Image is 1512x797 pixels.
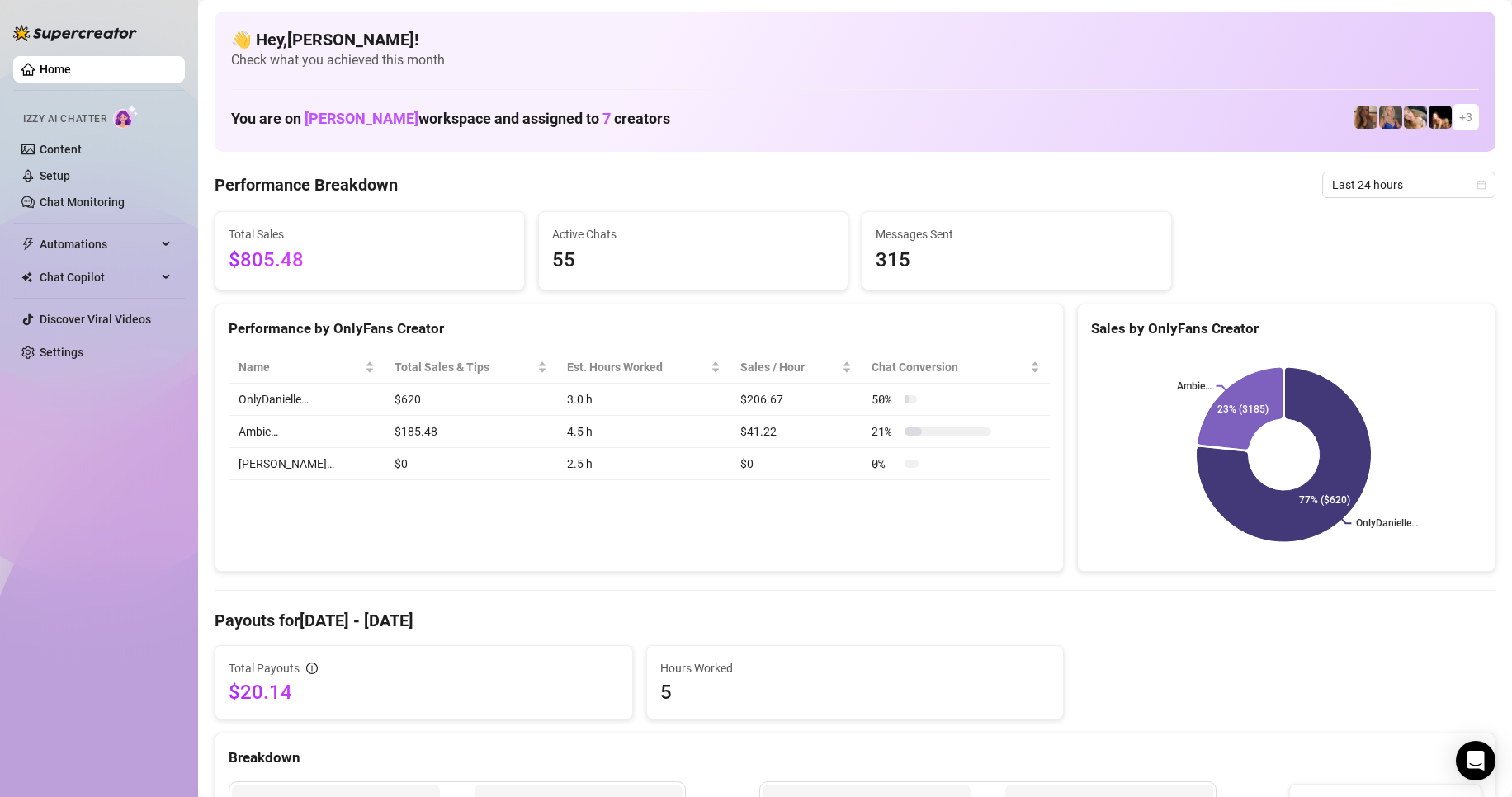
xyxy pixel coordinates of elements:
[21,271,32,283] img: Chat Copilot
[1459,108,1472,126] span: + 3
[40,63,71,76] a: Home
[215,609,1495,632] h4: Payouts for [DATE] - [DATE]
[872,390,898,408] span: 50 %
[1379,106,1402,129] img: Ambie
[557,448,730,480] td: 2.5 h
[231,51,1479,69] span: Check what you achieved this month
[231,110,670,128] h1: You are on workspace and assigned to creators
[395,358,534,376] span: Total Sales & Tips
[660,659,1051,677] span: Hours Worked
[730,416,862,448] td: $41.22
[229,659,300,677] span: Total Payouts
[40,196,125,209] a: Chat Monitoring
[229,416,385,448] td: Ambie…
[40,231,157,257] span: Automations
[740,358,839,376] span: Sales / Hour
[602,110,611,127] span: 7
[567,358,707,376] div: Est. Hours Worked
[876,245,1158,276] span: 315
[557,384,730,416] td: 3.0 h
[40,346,83,359] a: Settings
[40,169,70,182] a: Setup
[113,105,139,129] img: AI Chatter
[1091,318,1481,340] div: Sales by OnlyFans Creator
[1332,172,1486,197] span: Last 24 hours
[552,245,834,276] span: 55
[385,448,557,480] td: $0
[13,25,137,41] img: logo-BBDzfeDw.svg
[229,747,1481,769] div: Breakdown
[40,313,151,326] a: Discover Viral Videos
[1357,517,1419,529] text: OnlyDanielle…
[730,448,862,480] td: $0
[40,264,157,290] span: Chat Copilot
[876,225,1158,243] span: Messages Sent
[239,358,361,376] span: Name
[21,238,35,251] span: thunderbolt
[557,416,730,448] td: 4.5 h
[305,110,418,127] span: [PERSON_NAME]
[1429,106,1452,129] img: Brittany️‍
[229,679,619,705] span: $20.14
[872,358,1027,376] span: Chat Conversion
[730,351,862,384] th: Sales / Hour
[215,173,398,196] h4: Performance Breakdown
[730,384,862,416] td: $206.67
[40,143,82,156] a: Content
[229,318,1050,340] div: Performance by OnlyFans Creator
[862,351,1050,384] th: Chat Conversion
[229,351,385,384] th: Name
[385,384,557,416] td: $620
[229,225,511,243] span: Total Sales
[660,679,1051,705] span: 5
[23,111,106,127] span: Izzy AI Chatter
[1177,380,1212,392] text: Ambie…
[306,663,318,674] span: info-circle
[872,455,898,473] span: 0 %
[552,225,834,243] span: Active Chats
[385,416,557,448] td: $185.48
[231,28,1479,51] h4: 👋 Hey, [PERSON_NAME] !
[1404,106,1427,129] img: OnlyDanielle
[1456,741,1495,780] div: Open Intercom Messenger
[229,245,511,276] span: $805.48
[385,351,557,384] th: Total Sales & Tips
[872,422,898,441] span: 21 %
[1477,180,1486,190] span: calendar
[229,448,385,480] td: [PERSON_NAME]…
[1354,106,1377,129] img: daniellerose
[229,384,385,416] td: OnlyDanielle…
